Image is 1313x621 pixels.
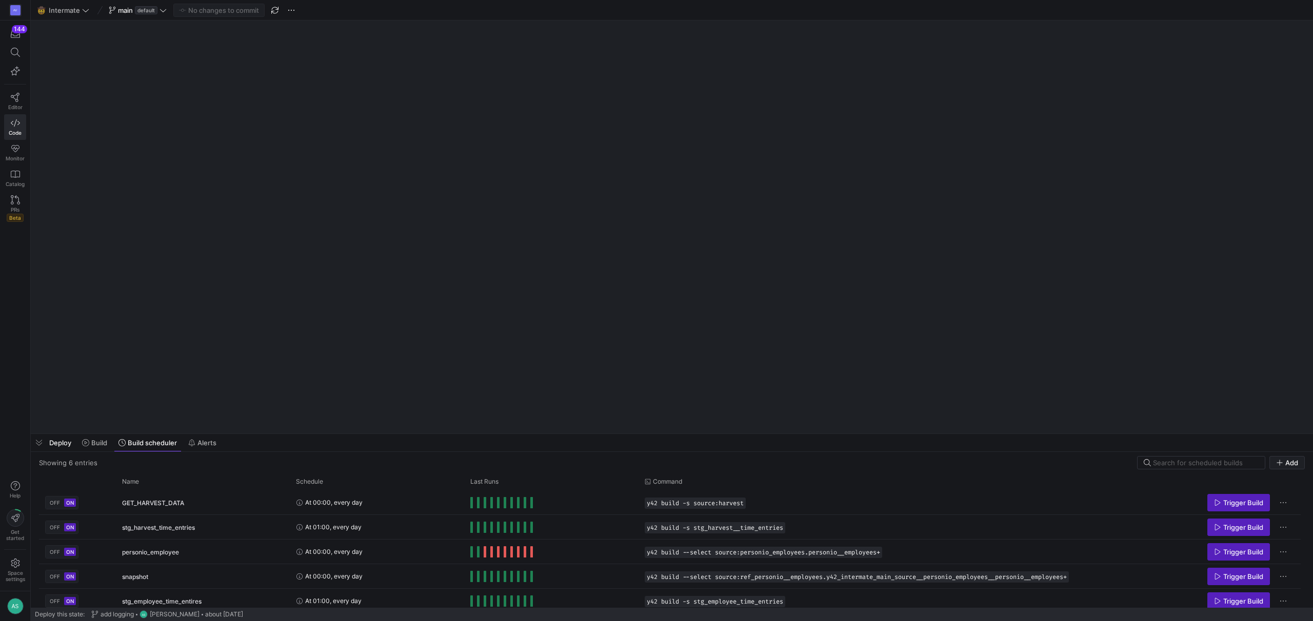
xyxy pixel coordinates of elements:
[39,490,1301,515] div: Press SPACE to select this row.
[1285,459,1298,467] span: Add
[1223,572,1263,581] span: Trigger Build
[122,478,139,485] span: Name
[9,492,22,499] span: Help
[7,598,24,614] div: AS
[1223,499,1263,507] span: Trigger Build
[39,540,1301,564] div: Press SPACE to select this row.
[91,439,107,447] span: Build
[122,491,184,515] span: GET_HARVEST_DATA
[66,500,74,506] span: ON
[305,490,363,514] span: At 00:00, every day
[1207,592,1270,610] button: Trigger Build
[1269,456,1305,469] button: Add
[184,434,221,451] button: Alerts
[50,573,60,579] span: OFF
[1153,459,1259,467] input: Search for scheduled builds
[37,7,45,14] span: 🤠
[50,500,60,506] span: OFF
[122,565,148,589] span: snapshot
[12,25,27,33] div: 144
[49,6,80,14] span: Intermate
[653,478,682,485] span: Command
[4,89,26,114] a: Editor
[1207,543,1270,561] button: Trigger Build
[135,6,157,14] span: default
[305,540,363,564] span: At 00:00, every day
[140,610,148,618] div: AS
[39,564,1301,589] div: Press SPACE to select this row.
[114,434,182,451] button: Build scheduler
[4,114,26,140] a: Code
[39,515,1301,540] div: Press SPACE to select this row.
[305,515,362,539] span: At 01:00, every day
[39,589,1301,613] div: Press SPACE to select this row.
[4,505,26,545] button: Getstarted
[4,140,26,165] a: Monitor
[647,500,744,507] span: y42 build -s source:harvest
[1207,494,1270,511] button: Trigger Build
[50,598,60,604] span: OFF
[647,549,880,556] span: y42 build --select source:personio_employees.personio__employees+
[128,439,177,447] span: Build scheduler
[6,570,25,582] span: Space settings
[39,459,97,467] div: Showing 6 entries
[6,155,25,161] span: Monitor
[1223,523,1263,531] span: Trigger Build
[50,524,60,530] span: OFF
[1207,568,1270,585] button: Trigger Build
[647,598,783,605] span: y42 build -s stg_employee_time_entries
[305,564,363,588] span: At 00:00, every day
[66,573,74,579] span: ON
[4,554,26,587] a: Spacesettings
[4,25,26,43] button: 144
[10,5,21,15] div: AV
[647,524,783,531] span: y42 build -s stg_harvest__time_entries
[35,611,85,618] span: Deploy this state:
[7,214,24,222] span: Beta
[89,608,246,621] button: add loggingAS[PERSON_NAME]about [DATE]
[9,130,22,136] span: Code
[101,611,134,618] span: add logging
[1223,548,1263,556] span: Trigger Build
[122,589,202,613] span: stg_employee_time_entires
[1207,519,1270,536] button: Trigger Build
[66,549,74,555] span: ON
[150,611,200,618] span: [PERSON_NAME]
[4,2,26,19] a: AV
[77,434,112,451] button: Build
[4,477,26,503] button: Help
[296,478,323,485] span: Schedule
[205,611,243,618] span: about [DATE]
[50,549,60,555] span: OFF
[4,595,26,617] button: AS
[470,478,499,485] span: Last Runs
[35,4,92,17] button: 🤠Intermate
[8,104,23,110] span: Editor
[118,6,133,14] span: main
[66,524,74,530] span: ON
[11,206,19,213] span: PRs
[4,165,26,191] a: Catalog
[4,191,26,226] a: PRsBeta
[1223,597,1263,605] span: Trigger Build
[66,598,74,604] span: ON
[305,589,362,613] span: At 01:00, every day
[122,515,195,540] span: stg_harvest_time_entries
[6,529,24,541] span: Get started
[106,4,169,17] button: maindefault
[49,439,71,447] span: Deploy
[197,439,216,447] span: Alerts
[6,181,25,187] span: Catalog
[122,540,179,564] span: personio_employee
[647,573,1067,581] span: y42 build --select source:ref_personio__employees.y42_intermate_main_source__personio_employees__...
